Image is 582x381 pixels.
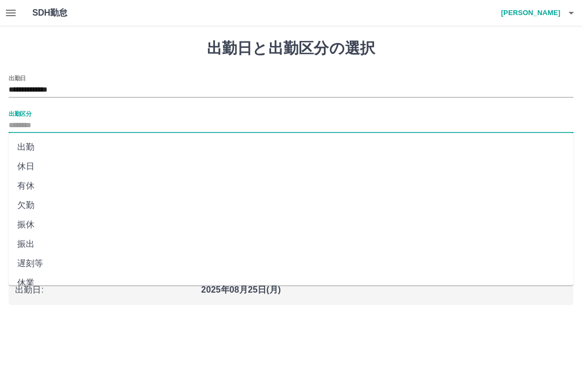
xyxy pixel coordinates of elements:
[9,137,573,157] li: 出勤
[15,283,195,296] p: 出勤日 :
[9,157,573,176] li: 休日
[9,109,31,117] label: 出勤区分
[9,234,573,254] li: 振出
[9,273,573,293] li: 休業
[9,254,573,273] li: 遅刻等
[9,176,573,196] li: 有休
[9,215,573,234] li: 振休
[9,39,573,58] h1: 出勤日と出勤区分の選択
[9,196,573,215] li: 欠勤
[201,285,281,294] b: 2025年08月25日(月)
[9,74,26,82] label: 出勤日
